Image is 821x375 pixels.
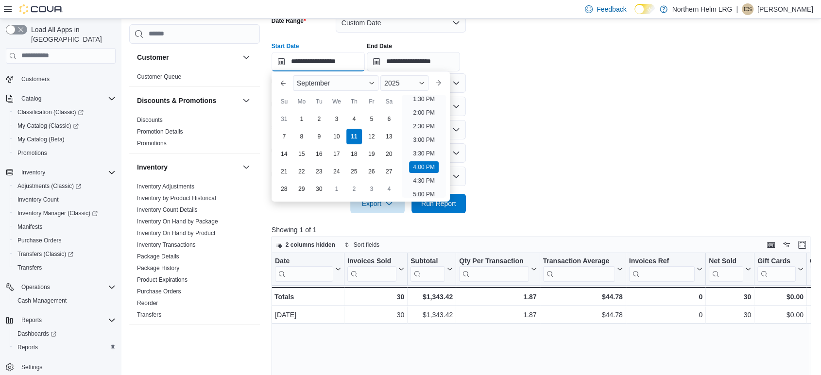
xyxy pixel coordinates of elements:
[543,256,622,281] button: Transaction Average
[14,248,116,260] span: Transfers (Classic)
[276,111,292,127] div: day-31
[17,73,116,85] span: Customers
[137,253,179,260] a: Package Details
[137,264,179,272] span: Package History
[311,164,327,179] div: day-23
[10,341,120,354] button: Reports
[272,225,816,235] p: Showing 1 of 1
[329,129,344,144] div: day-10
[311,129,327,144] div: day-9
[364,94,379,109] div: Fr
[21,169,45,176] span: Inventory
[275,256,341,281] button: Date
[137,206,198,214] span: Inventory Count Details
[629,291,702,303] div: 0
[240,95,252,106] button: Discounts & Promotions
[709,256,751,281] button: Net Sold
[14,180,116,192] span: Adjustments (Classic)
[137,265,179,272] a: Package History
[275,256,333,266] div: Date
[709,256,743,266] div: Net Sold
[2,280,120,294] button: Operations
[17,361,46,373] a: Settings
[14,120,83,132] a: My Catalog (Classic)
[796,239,808,251] button: Enter fullscreen
[410,256,445,266] div: Subtotal
[409,93,439,105] li: 1:30 PM
[21,95,41,102] span: Catalog
[329,181,344,197] div: day-1
[757,3,813,15] p: [PERSON_NAME]
[272,52,365,71] input: Press the down key to enter a popover containing a calendar. Press the escape key to close the po...
[137,117,163,123] a: Discounts
[21,363,42,371] span: Settings
[297,79,330,87] span: September
[311,181,327,197] div: day-30
[17,281,54,293] button: Operations
[17,93,116,104] span: Catalog
[329,164,344,179] div: day-24
[137,206,198,213] a: Inventory Count Details
[459,291,536,303] div: 1.87
[17,93,45,104] button: Catalog
[346,94,362,109] div: Th
[137,128,183,135] a: Promotion Details
[364,181,379,197] div: day-3
[410,256,453,281] button: Subtotal
[14,207,116,219] span: Inventory Manager (Classic)
[340,239,383,251] button: Sort fields
[757,256,796,281] div: Gift Card Sales
[384,79,399,87] span: 2025
[14,295,116,307] span: Cash Management
[2,72,120,86] button: Customers
[137,140,167,147] a: Promotions
[709,291,751,303] div: 30
[543,291,622,303] div: $44.78
[346,111,362,127] div: day-4
[10,146,120,160] button: Promotions
[137,139,167,147] span: Promotions
[364,129,379,144] div: day-12
[10,179,120,193] a: Adjustments (Classic)
[459,256,529,281] div: Qty Per Transaction
[311,94,327,109] div: Tu
[17,264,42,272] span: Transfers
[347,309,404,321] div: 30
[10,261,120,274] button: Transfers
[129,71,260,86] div: Customer
[346,181,362,197] div: day-2
[411,194,466,213] button: Run Report
[364,111,379,127] div: day-5
[129,114,260,153] div: Discounts & Promotions
[137,311,161,319] span: Transfers
[329,94,344,109] div: We
[10,119,120,133] a: My Catalog (Classic)
[410,291,453,303] div: $1,343.42
[452,79,460,87] button: Open list of options
[17,281,116,293] span: Operations
[629,256,702,281] button: Invoices Ref
[137,96,239,105] button: Discounts & Promotions
[336,13,466,33] button: Custom Date
[14,262,116,273] span: Transfers
[2,360,120,374] button: Settings
[275,309,341,321] div: [DATE]
[421,199,456,208] span: Run Report
[14,194,116,205] span: Inventory Count
[543,309,622,321] div: $44.78
[137,218,218,225] a: Inventory On Hand by Package
[14,221,46,233] a: Manifests
[137,52,239,62] button: Customer
[347,291,404,303] div: 30
[294,181,309,197] div: day-29
[629,256,694,281] div: Invoices Ref
[409,188,439,200] li: 5:00 PM
[17,182,81,190] span: Adjustments (Classic)
[381,129,397,144] div: day-13
[597,4,626,14] span: Feedback
[17,167,116,178] span: Inventory
[14,134,68,145] a: My Catalog (Beta)
[14,328,116,340] span: Dashboards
